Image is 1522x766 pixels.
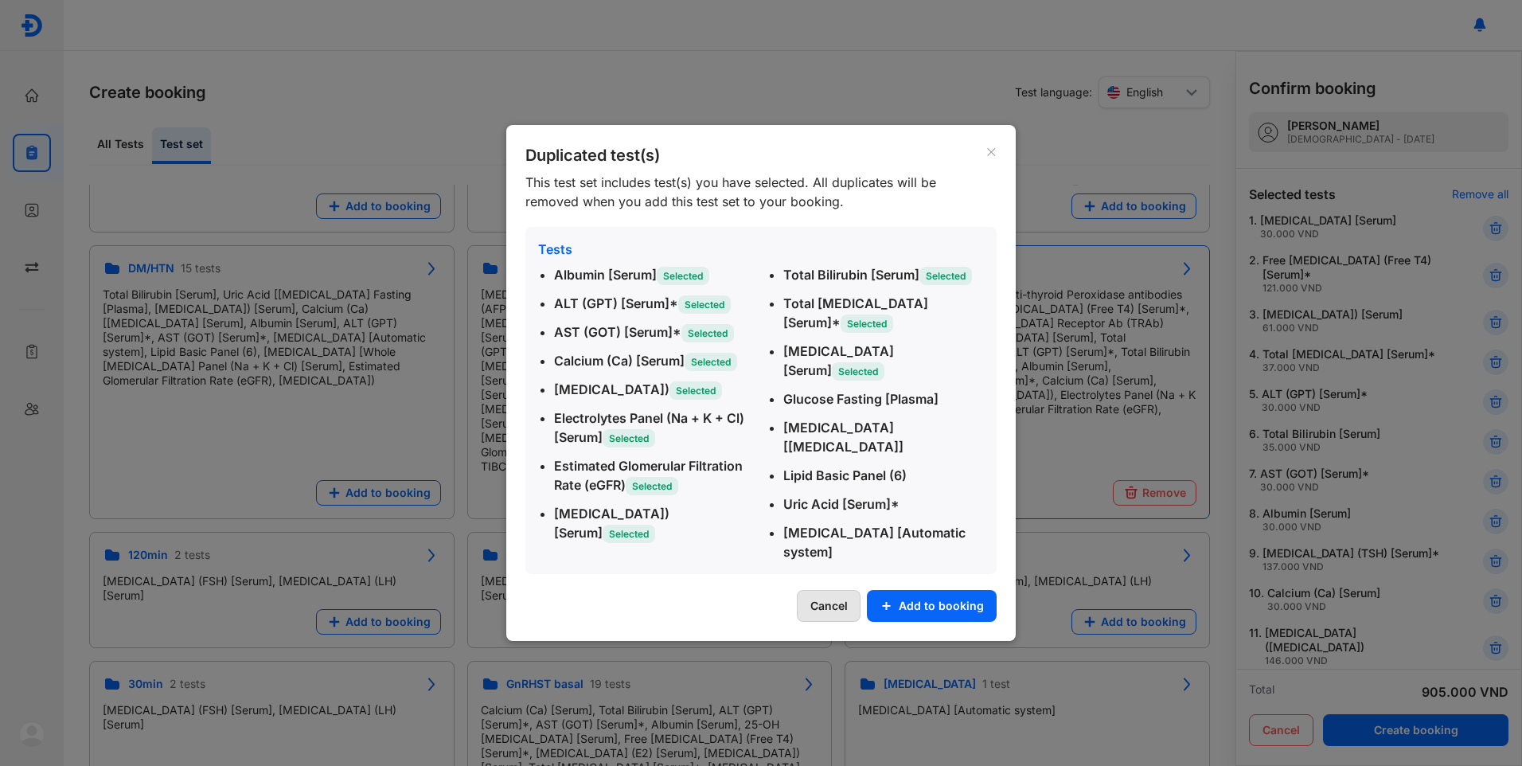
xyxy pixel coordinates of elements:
div: This test set includes test(s) you have selected. All duplicates will be removed when you add thi... [525,173,986,211]
span: Selected [603,429,655,447]
div: [MEDICAL_DATA] [Serum] [783,342,984,380]
span: Selected [626,477,678,495]
div: Tests [538,240,984,259]
span: Selected [919,267,972,285]
span: Selected [841,315,893,333]
div: Lipid Basic Panel (6) [783,466,984,485]
div: Glucose Fasting [Plasma] [783,389,984,408]
span: Selected [832,362,884,381]
div: Total Bilirubin [Serum] [783,265,984,284]
button: Add to booking [867,590,997,622]
div: ALT (GPT) [Serum]* [554,294,755,313]
span: Selected [603,525,655,543]
div: Albumin [Serum] [554,265,755,284]
span: Selected [678,295,731,314]
span: Selected [657,267,709,285]
span: Selected [669,381,722,400]
div: [MEDICAL_DATA]) [Serum] [554,504,755,542]
div: Estimated Glomerular Filtration Rate (eGFR) [554,456,755,494]
button: Cancel [797,590,861,622]
span: Selected [681,324,734,342]
div: Uric Acid [Serum]* [783,494,984,514]
span: Selected [685,353,737,371]
div: Calcium (Ca) [Serum] [554,351,755,370]
div: [MEDICAL_DATA]) [554,380,755,399]
div: [MEDICAL_DATA] [Automatic system] [783,523,984,561]
div: AST (GOT) [Serum]* [554,322,755,342]
div: Electrolytes Panel (Na + K + Cl) [Serum] [554,408,755,447]
div: Total [MEDICAL_DATA] [Serum]* [783,294,984,332]
div: [MEDICAL_DATA] [[MEDICAL_DATA]] [783,418,984,456]
div: Duplicated test(s) [525,144,986,166]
